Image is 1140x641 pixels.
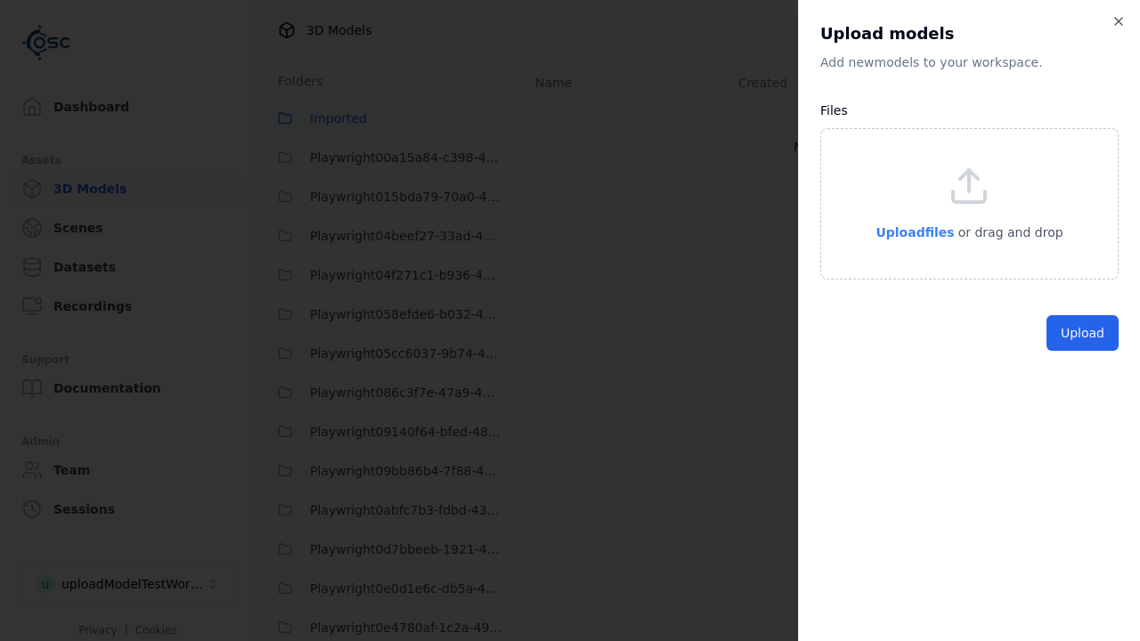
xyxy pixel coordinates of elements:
[955,222,1063,243] p: or drag and drop
[820,53,1119,71] p: Add new model s to your workspace.
[1046,315,1119,351] button: Upload
[875,225,954,239] span: Upload files
[820,103,848,118] label: Files
[820,21,1119,46] h2: Upload models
